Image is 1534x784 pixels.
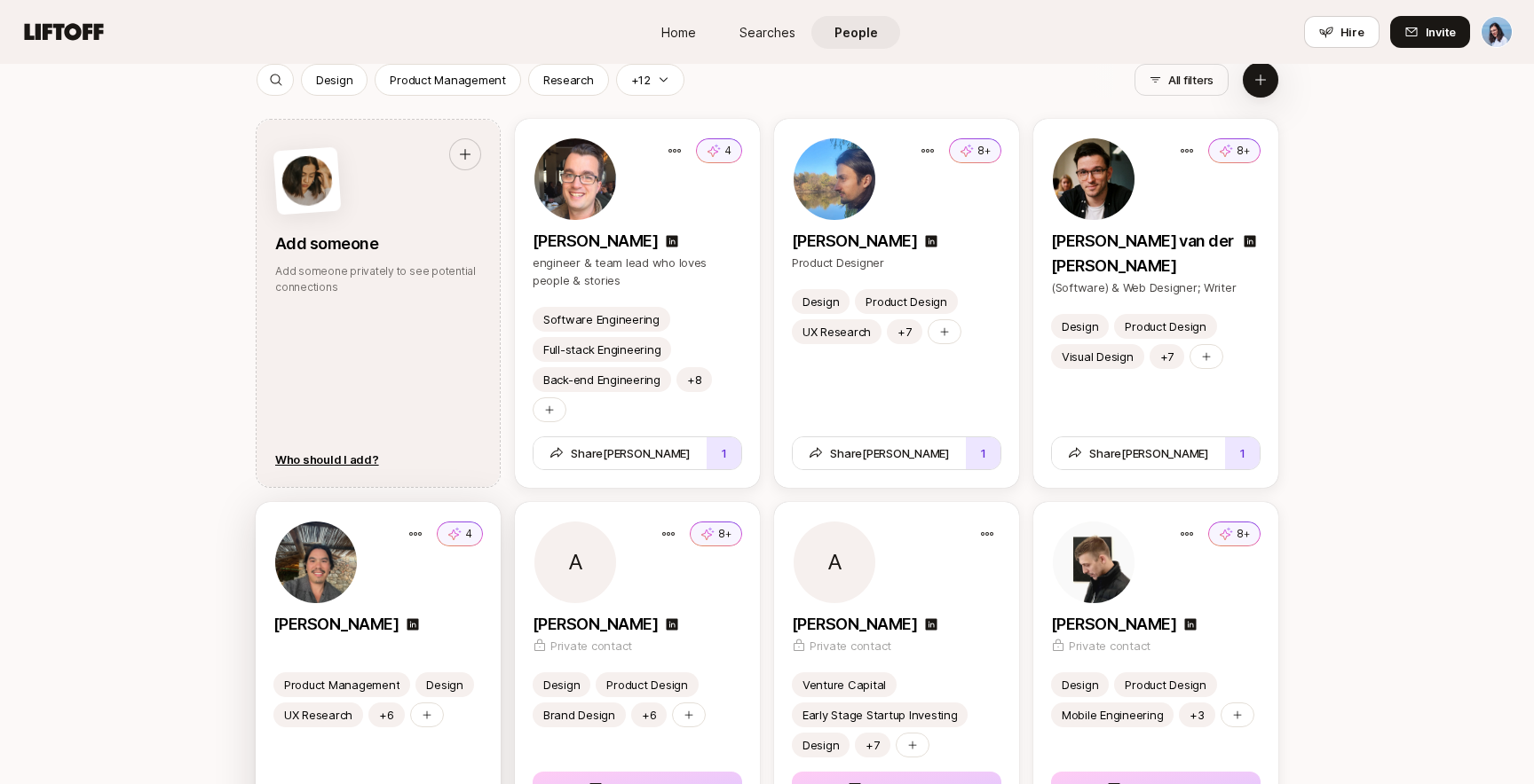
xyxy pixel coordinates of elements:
p: [PERSON_NAME] [792,612,917,637]
a: Home [634,16,723,49]
div: Product Management [390,71,505,89]
a: 8+[PERSON_NAME] van der [PERSON_NAME](Software) & Web Designer; WriterDesignProduct DesignVisual ... [1033,119,1278,488]
p: Product Design [1125,318,1206,335]
p: engineer & team lead who loves people & stories [533,254,742,289]
p: Design [426,676,463,694]
p: Add someone privately to see potential connections [275,263,481,295]
p: Design [1062,318,1098,335]
span: Share [PERSON_NAME] [809,444,949,462]
button: Invite [1390,16,1470,48]
p: A [827,552,842,573]
button: 8+ [1208,138,1261,163]
p: Design [1062,676,1098,694]
p: Product Management [284,676,399,694]
p: Venture Capital [803,676,886,694]
div: Brand Design [543,706,615,724]
p: Product Design [606,676,687,694]
p: [PERSON_NAME] [533,229,658,254]
div: Design [803,293,839,310]
p: +6 [379,706,393,724]
p: Visual Design [1062,348,1134,365]
span: Home [661,23,696,42]
img: Dan Tase [1482,17,1512,47]
p: +3 [1190,706,1204,724]
button: All filters [1135,64,1229,96]
p: +8 [687,371,701,388]
button: 4 [437,521,483,546]
button: 8+ [949,138,1001,163]
p: (Software) & Web Designer; Writer [1051,278,1261,296]
img: c551205c_2ef0_4c80_93eb_6f7da1791649.jpg [534,138,616,220]
a: 8+[PERSON_NAME]Product DesignerDesignProduct DesignUX Research+7Share[PERSON_NAME]1 [774,119,1019,488]
p: Product Design [1125,676,1206,694]
button: 1 [1225,437,1260,469]
p: 8+ [718,526,731,542]
button: 1 [966,437,1000,469]
p: Software Engineering [543,310,660,328]
img: b678d3b5_0214_4539_8c86_a8bc6885da36.jpg [1053,521,1135,603]
p: Early Stage Startup Investing [803,706,957,724]
p: Full-stack Engineering [543,341,660,358]
p: Design [543,676,580,694]
button: Share[PERSON_NAME] [534,437,707,469]
p: Private contact [810,637,891,655]
span: People [834,23,878,42]
p: Product Design [866,293,946,310]
p: +12 [631,71,651,89]
a: Searches [723,16,811,49]
span: Invite [1426,23,1456,41]
p: Private contact [1069,637,1150,655]
p: UX Research [284,706,352,724]
p: 8+ [977,143,991,159]
p: 4 [724,143,731,159]
p: +6 [642,706,656,724]
img: 8994a476_064a_42ab_81d5_5ef98a6ab92d.jpg [275,521,357,603]
p: Back-end Engineering [543,371,660,388]
p: A [568,552,583,573]
p: +7 [897,323,911,341]
p: Private contact [550,637,632,655]
div: Mobile Engineering [1062,706,1163,724]
span: Share [PERSON_NAME] [550,444,690,462]
div: Research [543,71,594,89]
p: +7 [866,736,879,754]
img: 6a30bde6_9a81_45da_a8b3_f75bcd065425.jpg [794,138,875,220]
img: woman-with-black-hair.jpg [281,154,334,208]
span: Share [PERSON_NAME] [1068,444,1208,462]
button: Share[PERSON_NAME] [793,437,966,469]
p: [PERSON_NAME] [792,229,917,254]
button: Hire [1304,16,1380,48]
p: [PERSON_NAME] van der [PERSON_NAME] [1051,229,1236,278]
p: Design [316,71,352,89]
a: People [811,16,900,49]
p: [PERSON_NAME] [273,612,399,637]
div: Who should I add? [275,451,379,468]
span: Hire [1340,23,1364,41]
p: UX Research [803,323,871,341]
button: +12 [616,64,684,96]
p: Design [803,736,839,754]
p: +7 [1160,348,1174,365]
a: 4[PERSON_NAME]engineer & team lead who loves people & storiesSoftware EngineeringFull-stack Engin... [515,119,760,488]
button: 4 [696,138,742,163]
